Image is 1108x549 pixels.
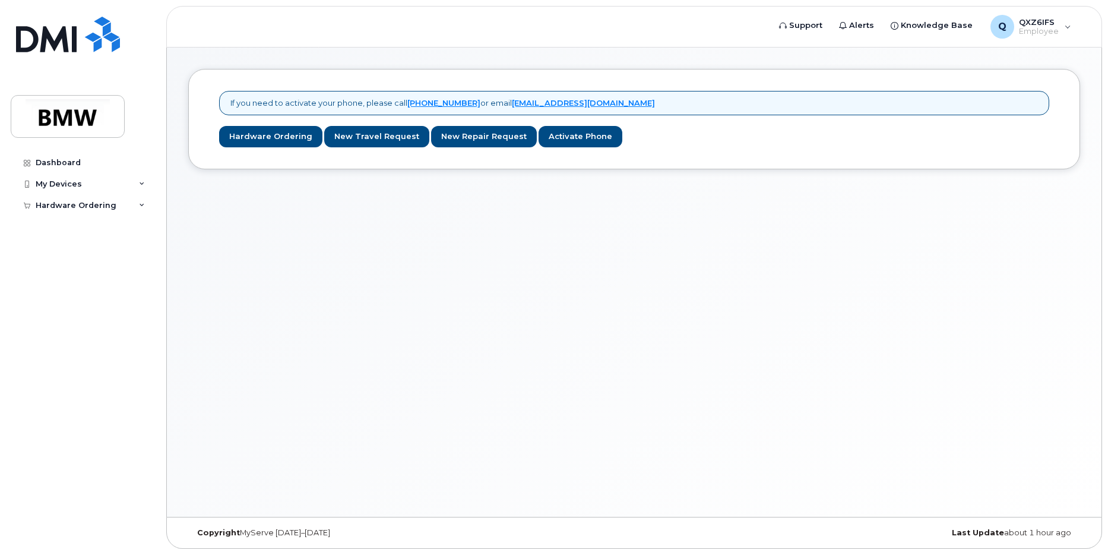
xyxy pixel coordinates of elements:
[512,98,655,108] a: [EMAIL_ADDRESS][DOMAIN_NAME]
[197,528,240,537] strong: Copyright
[539,126,622,148] a: Activate Phone
[783,528,1080,538] div: about 1 hour ago
[324,126,429,148] a: New Travel Request
[407,98,480,108] a: [PHONE_NUMBER]
[188,528,486,538] div: MyServe [DATE]–[DATE]
[952,528,1004,537] strong: Last Update
[230,97,655,109] p: If you need to activate your phone, please call or email
[431,126,537,148] a: New Repair Request
[219,126,322,148] a: Hardware Ordering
